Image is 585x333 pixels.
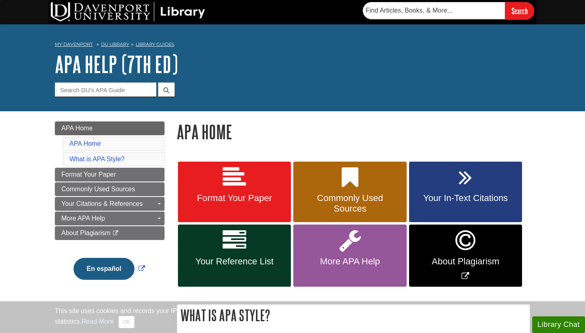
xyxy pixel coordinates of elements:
a: More APA Help [55,212,165,225]
a: DU Library [101,41,129,47]
span: Your In-Text Citations [415,193,516,203]
span: About Plagiarism [415,256,516,267]
a: About Plagiarism [55,226,165,240]
a: What is APA Style? [69,156,125,162]
button: En español [74,258,134,280]
div: This site uses cookies and records your IP address for usage statistics. Additionally, we use Goo... [55,306,530,328]
a: Format Your Paper [55,168,165,182]
a: More APA Help [293,225,406,287]
a: APA Home [69,140,101,147]
span: Format Your Paper [184,193,285,203]
a: APA Help (7th Ed) [55,52,178,77]
span: More APA Help [299,256,400,267]
a: Link opens in new window [71,265,147,272]
button: Library Chat [532,316,585,333]
a: Your Reference List [178,225,291,287]
span: Commonly Used Sources [299,193,400,214]
a: Link opens in new window [409,225,522,287]
a: Your Citations & References [55,197,165,211]
a: My Davenport [55,41,93,48]
nav: breadcrumb [55,39,530,52]
span: Commonly Used Sources [61,186,135,192]
a: Your In-Text Citations [409,162,522,223]
h2: What is APA Style? [177,305,530,326]
span: About Plagiarism [61,229,110,236]
img: DU Library [51,2,205,22]
span: Your Reference List [184,256,285,267]
input: Find Articles, Books, & More... [363,2,505,19]
a: APA Home [55,121,165,135]
h1: APA Home [177,121,530,142]
form: Searches DU Library's articles, books, and more [363,2,534,19]
div: Guide Page Menu [55,121,165,294]
i: This link opens in a new window [112,231,119,236]
a: Format Your Paper [178,162,291,223]
a: Commonly Used Sources [55,182,165,196]
a: Library Guides [136,41,174,47]
input: Search DU's APA Guide [55,82,156,97]
button: Close [119,316,134,328]
a: Commonly Used Sources [293,162,406,223]
a: Read More [82,318,114,325]
span: APA Home [61,125,93,132]
span: Format Your Paper [61,171,116,178]
span: Your Citations & References [61,200,143,207]
span: More APA Help [61,215,105,222]
input: Search [505,2,534,19]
